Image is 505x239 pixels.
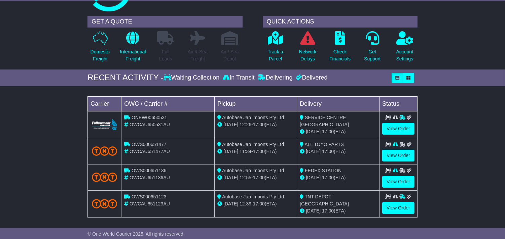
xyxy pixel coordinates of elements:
[382,176,414,188] a: View Order
[240,175,251,180] span: 12:55
[297,96,380,111] td: Delivery
[215,96,297,111] td: Pickup
[299,31,317,66] a: NetworkDelays
[322,149,334,154] span: 17:00
[240,122,251,127] span: 12:26
[396,48,413,62] p: Account Settings
[322,208,334,213] span: 17:00
[88,96,121,111] td: Carrier
[322,129,334,134] span: 17:00
[222,142,284,147] span: Autobase Jap Imports Pty Ltd
[222,194,284,199] span: Autobase Jap Imports Pty Ltd
[300,194,349,206] span: TNT DEPOT [GEOGRAPHIC_DATA]
[364,31,381,66] a: GetSupport
[263,16,418,28] div: QUICK ACTIONS
[221,48,239,62] p: Air / Sea Depot
[294,74,327,82] div: Delivered
[87,16,242,28] div: GET A QUOTE
[364,48,381,62] p: Get Support
[222,115,284,120] span: Autobase Jap Imports Pty Ltd
[92,199,117,208] img: TNT_Domestic.png
[382,123,414,135] a: View Order
[157,48,174,62] p: Full Loads
[382,202,414,214] a: View Order
[253,122,265,127] span: 17:00
[223,201,238,206] span: [DATE]
[306,129,321,134] span: [DATE]
[92,173,117,182] img: TNT_Domestic.png
[221,74,256,82] div: In Transit
[305,168,341,173] span: FEDEX STATION
[130,201,170,206] span: OWCAU651123AU
[217,148,294,155] div: - (ETA)
[306,208,321,213] span: [DATE]
[119,31,146,66] a: InternationalFreight
[90,31,110,66] a: DomesticFreight
[217,174,294,181] div: - (ETA)
[253,201,265,206] span: 17:00
[217,121,294,128] div: - (ETA)
[132,168,167,173] span: OWS000651136
[92,119,117,130] img: Followmont_Transport.png
[223,149,238,154] span: [DATE]
[267,48,283,62] p: Track a Parcel
[300,128,376,135] div: (ETA)
[253,149,265,154] span: 17:00
[120,48,146,62] p: International Freight
[240,201,251,206] span: 12:39
[91,48,110,62] p: Domestic Freight
[322,175,334,180] span: 17:00
[267,31,283,66] a: Track aParcel
[87,73,164,83] div: RECENT ACTIVITY -
[240,149,251,154] span: 11:34
[132,142,167,147] span: OWS000651477
[299,48,316,62] p: Network Delays
[380,96,418,111] td: Status
[223,175,238,180] span: [DATE]
[329,31,351,66] a: CheckFinancials
[121,96,215,111] td: OWC / Carrier #
[130,122,170,127] span: OWCAU650531AU
[130,175,170,180] span: OWCAU651136AU
[253,175,265,180] span: 17:00
[396,31,413,66] a: AccountSettings
[164,74,221,82] div: Waiting Collection
[222,168,284,173] span: Autobase Jap Imports Pty Ltd
[382,150,414,161] a: View Order
[217,200,294,207] div: - (ETA)
[306,149,321,154] span: [DATE]
[329,48,351,62] p: Check Financials
[300,148,376,155] div: (ETA)
[300,207,376,214] div: (ETA)
[256,74,294,82] div: Delivering
[223,122,238,127] span: [DATE]
[306,175,321,180] span: [DATE]
[300,115,349,127] span: SERVICE CENTRE [GEOGRAPHIC_DATA]
[132,194,167,199] span: OWS000651123
[132,115,167,120] span: ONEW00650531
[87,231,185,237] span: © One World Courier 2025. All rights reserved.
[188,48,208,62] p: Air & Sea Freight
[300,174,376,181] div: (ETA)
[304,142,344,147] span: ALL TOYO PARTS
[92,146,117,155] img: TNT_Domestic.png
[130,149,170,154] span: OWCAU651477AU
